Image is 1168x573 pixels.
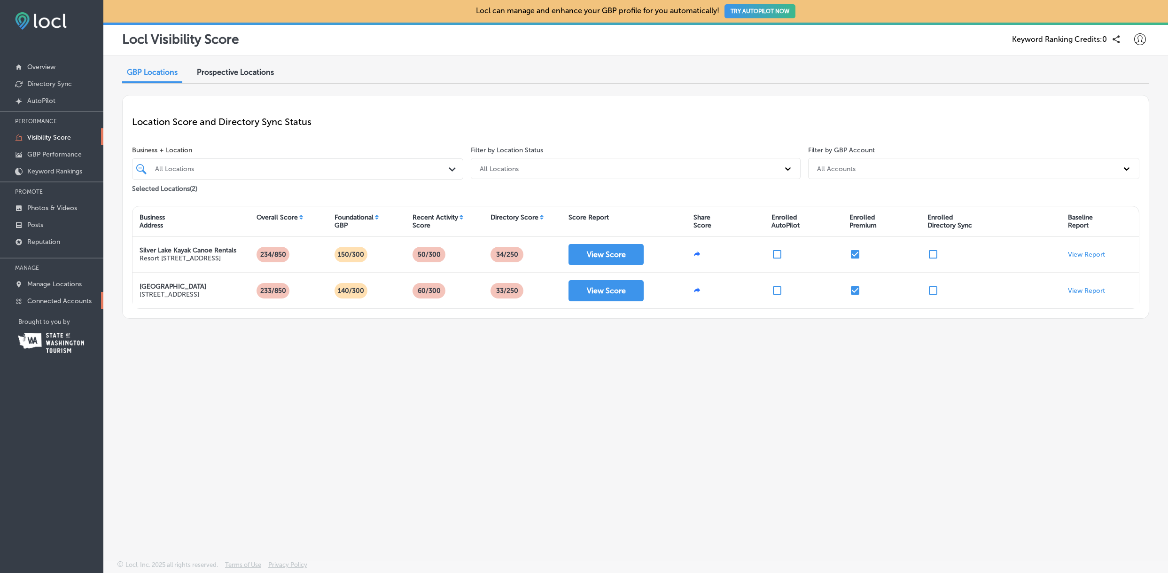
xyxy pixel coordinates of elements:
div: All Locations [480,165,519,173]
span: Business + Location [132,146,463,154]
div: All Accounts [817,165,856,173]
a: View Report [1068,251,1105,259]
a: Privacy Policy [268,561,307,573]
label: Filter by Location Status [471,146,543,154]
a: View Report [1068,287,1105,295]
strong: Silver Lake Kayak Canoe Rentals [140,246,236,254]
p: Reputation [27,238,60,246]
div: Overall Score [257,213,298,221]
strong: [GEOGRAPHIC_DATA] [140,283,206,290]
button: View Score [568,244,644,265]
p: Locl Visibility Score [122,31,239,47]
div: Business Address [140,213,165,229]
p: Location Score and Directory Sync Status [132,116,1139,127]
p: Brought to you by [18,318,103,325]
div: Baseline Report [1068,213,1093,229]
p: Photos & Videos [27,204,77,212]
label: Filter by GBP Account [808,146,875,154]
p: 234/850 [257,247,290,262]
p: Visibility Score [27,133,71,141]
button: View Score [568,280,644,301]
div: Foundational GBP [335,213,374,229]
span: GBP Locations [127,68,178,77]
p: GBP Performance [27,150,82,158]
p: 140/300 [334,283,368,298]
p: Locl, Inc. 2025 all rights reserved. [125,561,218,568]
div: Score Report [568,213,609,221]
p: Keyword Rankings [27,167,82,175]
div: All Locations [155,165,450,173]
p: [STREET_ADDRESS] [140,290,206,298]
div: Enrolled Premium [849,213,877,229]
a: Terms of Use [225,561,261,573]
div: Enrolled Directory Sync [927,213,972,229]
div: Directory Score [491,213,538,221]
span: Prospective Locations [197,68,274,77]
p: Connected Accounts [27,297,92,305]
img: Washington Tourism [18,333,84,353]
div: Enrolled AutoPilot [771,213,800,229]
p: 150/300 [334,247,368,262]
p: Resort [STREET_ADDRESS] [140,254,236,262]
p: 50/300 [414,247,444,262]
p: 33 /250 [492,283,522,298]
p: 60/300 [414,283,444,298]
p: Posts [27,221,43,229]
p: 233/850 [257,283,290,298]
p: 34 /250 [492,247,522,262]
button: TRY AUTOPILOT NOW [724,4,795,18]
span: Keyword Ranking Credits: 0 [1012,35,1107,44]
p: AutoPilot [27,97,55,105]
p: Selected Locations ( 2 ) [132,181,197,193]
div: Share Score [693,213,711,229]
div: Recent Activity Score [413,213,458,229]
p: Manage Locations [27,280,82,288]
img: fda3e92497d09a02dc62c9cd864e3231.png [15,12,67,30]
p: Directory Sync [27,80,72,88]
p: Overview [27,63,55,71]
